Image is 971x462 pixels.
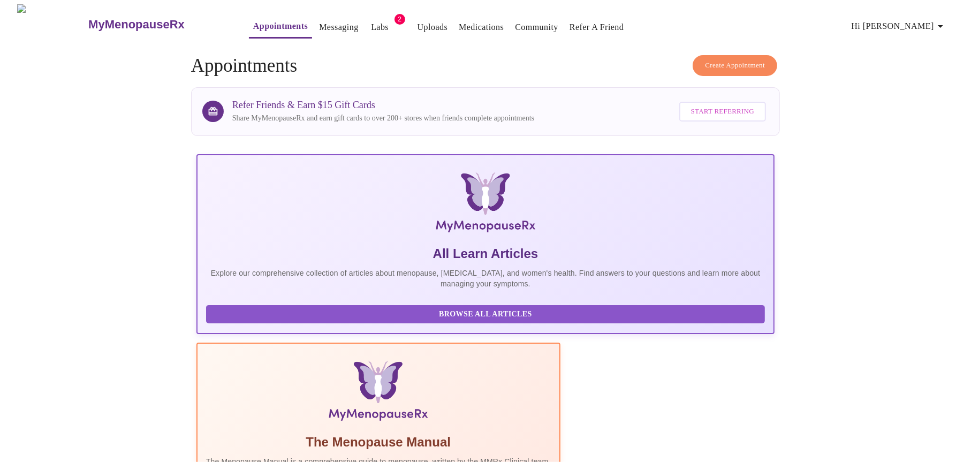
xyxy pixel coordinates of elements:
span: Browse All Articles [217,308,754,321]
h3: Refer Friends & Earn $15 Gift Cards [232,100,534,111]
h4: Appointments [191,55,780,77]
h5: The Menopause Manual [206,434,551,451]
button: Create Appointment [693,55,777,76]
h5: All Learn Articles [206,245,765,262]
h3: MyMenopauseRx [88,18,185,32]
img: Menopause Manual [261,361,496,425]
img: MyMenopauseRx Logo [17,4,87,44]
a: MyMenopauseRx [87,6,227,43]
a: Labs [371,20,389,35]
a: Appointments [253,19,308,34]
button: Browse All Articles [206,305,765,324]
p: Explore our comprehensive collection of articles about menopause, [MEDICAL_DATA], and women's hea... [206,268,765,289]
p: Share MyMenopauseRx and earn gift cards to over 200+ stores when friends complete appointments [232,113,534,124]
button: Hi [PERSON_NAME] [847,16,951,37]
button: Messaging [315,17,362,38]
span: Start Referring [691,105,754,118]
a: Community [515,20,558,35]
button: Uploads [413,17,452,38]
button: Community [511,17,563,38]
span: Hi [PERSON_NAME] [852,19,947,34]
a: Refer a Friend [570,20,624,35]
button: Labs [363,17,397,38]
span: Create Appointment [705,59,765,72]
button: Medications [454,17,508,38]
button: Start Referring [679,102,766,122]
button: Appointments [249,16,312,39]
a: Uploads [418,20,448,35]
a: Medications [459,20,504,35]
a: Start Referring [677,96,769,127]
img: MyMenopauseRx Logo [293,172,678,237]
span: 2 [395,14,405,25]
button: Refer a Friend [565,17,628,38]
a: Messaging [319,20,358,35]
a: Browse All Articles [206,309,768,318]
